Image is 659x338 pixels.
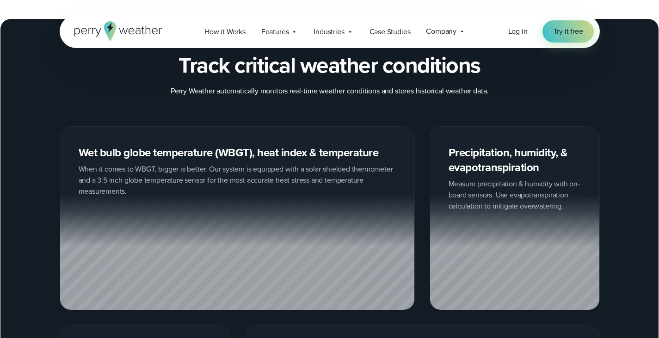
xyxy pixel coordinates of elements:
[426,26,456,37] span: Company
[314,26,344,37] span: Industries
[542,20,594,43] a: Try it free
[204,26,246,37] span: How it Works
[197,22,253,41] a: How it Works
[508,26,528,37] a: Log in
[362,22,419,41] a: Case Studies
[554,26,583,37] span: Try it free
[179,52,480,78] h3: Track critical weather conditions
[261,26,289,37] span: Features
[370,26,411,37] span: Case Studies
[171,86,488,97] p: Perry Weather automatically monitors real-time weather conditions and stores historical weather d...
